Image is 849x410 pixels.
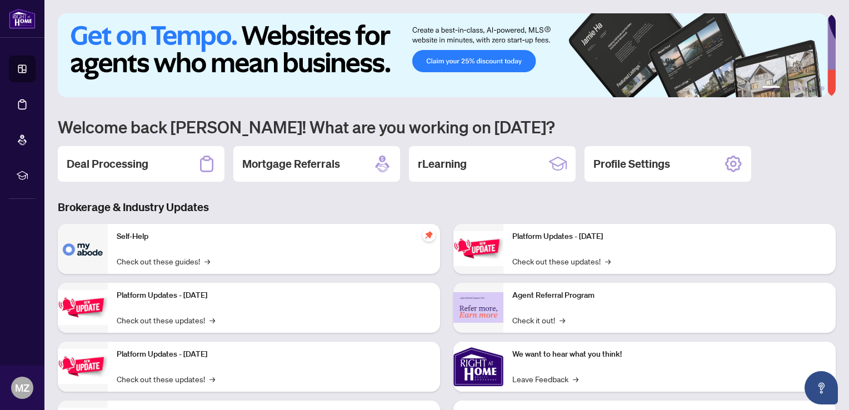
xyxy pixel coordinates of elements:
img: Platform Updates - June 23, 2025 [453,231,503,266]
span: → [605,255,611,267]
img: Agent Referral Program [453,292,503,323]
h2: Mortgage Referrals [242,156,340,172]
button: 5 [811,86,816,91]
img: We want to hear what you think! [453,342,503,392]
span: pushpin [422,228,436,242]
h2: rLearning [418,156,467,172]
p: Platform Updates - [DATE] [117,348,431,361]
span: → [560,314,565,326]
img: Platform Updates - July 21, 2025 [58,349,108,384]
img: Slide 0 [58,13,827,97]
p: Platform Updates - [DATE] [117,289,431,302]
h2: Profile Settings [593,156,670,172]
h2: Deal Processing [67,156,148,172]
span: → [204,255,210,267]
button: 3 [793,86,798,91]
p: Platform Updates - [DATE] [512,231,827,243]
p: We want to hear what you think! [512,348,827,361]
h3: Brokerage & Industry Updates [58,199,836,215]
p: Self-Help [117,231,431,243]
a: Check out these updates!→ [117,373,215,385]
a: Check out these guides!→ [117,255,210,267]
a: Leave Feedback→ [512,373,578,385]
button: 6 [820,86,825,91]
img: logo [9,8,36,29]
img: Self-Help [58,224,108,274]
button: 1 [762,86,780,91]
span: → [573,373,578,385]
button: Open asap [805,371,838,404]
img: Platform Updates - September 16, 2025 [58,290,108,325]
span: → [209,373,215,385]
a: Check it out!→ [512,314,565,326]
a: Check out these updates!→ [117,314,215,326]
p: Agent Referral Program [512,289,827,302]
a: Check out these updates!→ [512,255,611,267]
span: → [209,314,215,326]
h1: Welcome back [PERSON_NAME]! What are you working on [DATE]? [58,116,836,137]
span: MZ [15,380,29,396]
button: 4 [802,86,807,91]
button: 2 [785,86,789,91]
